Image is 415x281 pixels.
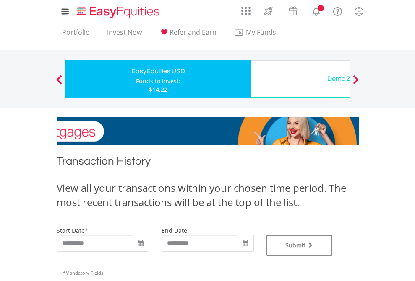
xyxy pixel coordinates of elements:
[63,270,103,276] span: Mandatory Fields
[241,6,251,15] img: grid-menu-icon.svg
[156,28,220,41] a: Refer and Earn
[234,27,289,38] span: My Funds
[286,4,300,18] img: vouchers-v2.svg
[75,5,163,19] img: EasyEquities_Logo.png
[236,2,256,15] a: AppsGrid
[261,4,275,18] img: thrive-v2.svg
[266,235,333,256] button: Submit
[281,2,305,18] a: Vouchers
[59,28,93,41] a: Portfolio
[305,2,327,19] a: Notifications
[348,2,370,21] a: My Profile
[57,154,359,173] h1: Transaction History
[57,117,359,145] img: EasyMortage Promotion Banner
[57,227,85,235] label: start date
[73,2,163,19] a: Home page
[51,79,68,88] button: Previous
[162,227,187,235] label: end date
[170,28,217,37] span: Refer and Earn
[347,79,364,88] button: Next
[57,181,359,210] div: View all your transactions within your chosen time period. The most recent transactions will be a...
[136,77,180,85] div: Funds to invest:
[70,65,246,77] div: EasyEquities USD
[327,2,348,19] a: FAQ's and Support
[149,85,167,93] span: $14.22
[104,28,145,41] a: Invest Now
